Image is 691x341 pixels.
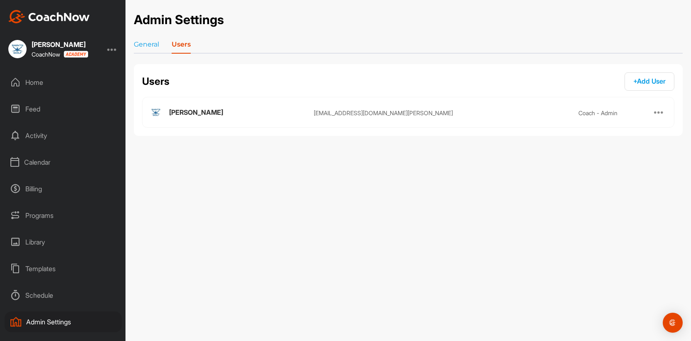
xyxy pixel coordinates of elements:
[5,205,122,226] div: Programs
[578,109,651,117] div: coach - admin
[32,41,88,48] div: [PERSON_NAME]
[625,72,674,91] button: +Add User
[5,258,122,279] div: Templates
[5,232,122,252] div: Library
[134,10,224,29] h1: Admin Settings
[633,77,666,85] span: + Add User
[314,109,578,117] div: [EMAIL_ADDRESS][DOMAIN_NAME][PERSON_NAME]
[5,125,122,146] div: Activity
[5,285,122,306] div: Schedule
[64,51,88,58] img: CoachNow acadmey
[5,178,122,199] div: Billing
[5,311,122,332] div: Admin Settings
[5,72,122,93] div: Home
[5,99,122,119] div: Feed
[8,40,27,58] img: square_c4eb233b7e817112f38dffa647f9fb4a.jpg
[134,40,159,53] a: General
[5,152,122,173] div: Calendar
[169,107,314,117] div: [PERSON_NAME]
[8,10,90,23] img: CoachNow
[142,74,170,89] h2: Users
[32,51,88,58] div: CoachNow
[172,40,191,53] a: Users
[663,313,683,333] div: Open Intercom Messenger
[149,106,162,119] img: profile_image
